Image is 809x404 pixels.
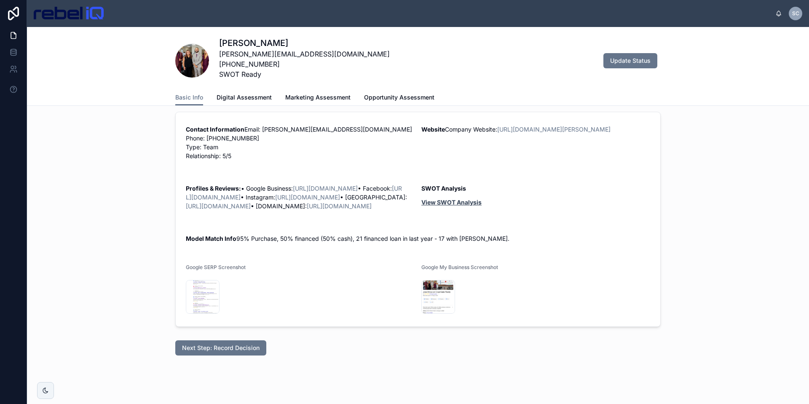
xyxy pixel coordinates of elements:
a: [URL][DOMAIN_NAME] [307,202,372,210]
span: Google SERP Screenshot [186,264,246,270]
strong: Model Match Info [186,235,236,242]
a: [URL][DOMAIN_NAME] [293,185,358,192]
span: Marketing Assessment [285,93,351,102]
p: Email: [PERSON_NAME][EMAIL_ADDRESS][DOMAIN_NAME] Phone: [PHONE_NUMBER] Type: Team Relationship: 5/5 [186,125,415,160]
p: • Google Business: • Facebook: • Instagram: • [GEOGRAPHIC_DATA]: • [DOMAIN_NAME]: [186,184,415,210]
p: [PERSON_NAME][EMAIL_ADDRESS][DOMAIN_NAME] [PHONE_NUMBER] SWOT Ready [219,49,390,79]
strong: Contact Information [186,126,244,133]
span: SC [792,10,799,17]
strong: Profiles & Reviews: [186,185,241,192]
span: Update Status [610,57,651,65]
a: [URL][DOMAIN_NAME] [186,202,251,210]
a: Digital Assessment [217,90,272,107]
div: scrollable content [110,12,775,15]
button: Update Status [603,53,657,68]
a: Basic Info [175,90,203,106]
img: App logo [34,7,104,20]
strong: Website [421,126,445,133]
a: [URL][DOMAIN_NAME] [275,194,340,201]
span: Basic Info [175,93,203,102]
span: Next Step: Record Decision [182,344,260,352]
a: View SWOT Analysis [421,199,482,206]
span: Google My Business Screenshot [421,264,498,270]
a: [URL][DOMAIN_NAME][PERSON_NAME] [497,126,611,133]
a: Marketing Assessment [285,90,351,107]
strong: SWOT Analysis [421,185,466,192]
span: Digital Assessment [217,93,272,102]
h1: [PERSON_NAME] [219,37,390,49]
a: Opportunity Assessment [364,90,434,107]
span: Opportunity Assessment [364,93,434,102]
button: Next Step: Record Decision [175,340,266,356]
p: Company Website: [421,125,650,134]
p: 95% Purchase, 50% financed (50% cash), 21 financed loan in last year - 17 with [PERSON_NAME]. [186,234,650,243]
